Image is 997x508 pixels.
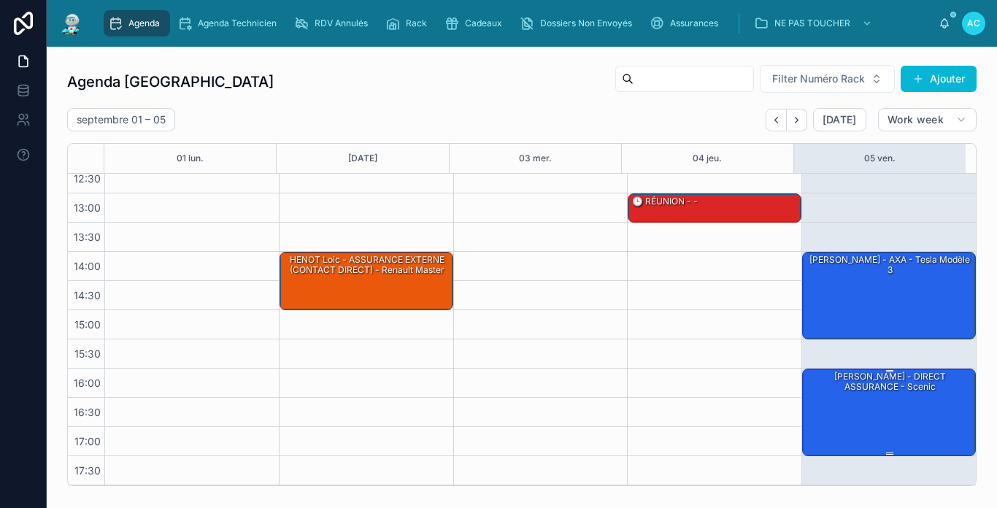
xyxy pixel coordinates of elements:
span: 13:00 [70,201,104,214]
button: Back [766,109,787,131]
span: Work week [888,113,944,126]
span: [DATE] [823,113,857,126]
button: Ajouter [901,66,977,92]
button: Work week [878,108,977,131]
button: [DATE] [348,144,377,173]
div: [PERSON_NAME] - AXA - Tesla modèle 3 [805,253,974,277]
span: Assurances [670,18,718,29]
button: Select Button [760,65,895,93]
span: NE PAS TOUCHER [774,18,850,29]
span: 16:00 [70,377,104,389]
span: AC [967,18,980,29]
a: RDV Annulés [290,10,378,36]
span: 13:30 [70,231,104,243]
div: scrollable content [96,7,939,39]
div: [PERSON_NAME] - DIRECT ASSURANCE - Scenic [805,370,974,394]
span: 14:00 [70,260,104,272]
span: Filter Numéro Rack [772,72,865,86]
button: 05 ven. [864,144,896,173]
h1: Agenda [GEOGRAPHIC_DATA] [67,72,274,92]
a: NE PAS TOUCHER [750,10,879,36]
span: 15:00 [71,318,104,331]
button: [DATE] [813,108,866,131]
div: 🕒 RÉUNION - - [628,194,801,222]
span: Rack [406,18,427,29]
span: Dossiers Non Envoyés [540,18,632,29]
button: 04 jeu. [693,144,722,173]
div: 🕒 RÉUNION - - [631,195,699,208]
a: Rack [381,10,437,36]
a: Cadeaux [440,10,512,36]
a: Dossiers Non Envoyés [515,10,642,36]
button: 03 mer. [519,144,552,173]
img: App logo [58,12,85,35]
span: Agenda [128,18,160,29]
button: Next [787,109,807,131]
a: Agenda [104,10,170,36]
span: RDV Annulés [315,18,368,29]
span: 16:30 [70,406,104,418]
span: 15:30 [71,347,104,360]
span: Agenda Technicien [198,18,277,29]
div: [PERSON_NAME] - DIRECT ASSURANCE - Scenic [803,369,975,455]
button: 01 lun. [177,144,204,173]
span: Cadeaux [465,18,502,29]
a: Assurances [645,10,728,36]
div: [PERSON_NAME] - AXA - Tesla modèle 3 [803,253,975,339]
span: 12:30 [70,172,104,185]
h2: septembre 01 – 05 [77,112,166,127]
span: 17:00 [71,435,104,447]
span: 14:30 [70,289,104,301]
a: Agenda Technicien [173,10,287,36]
div: HENOT Loic - ASSURANCE EXTERNE (CONTACT DIRECT) - Renault Master [280,253,453,309]
span: 17:30 [71,464,104,477]
div: HENOT Loic - ASSURANCE EXTERNE (CONTACT DIRECT) - Renault Master [282,253,452,277]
